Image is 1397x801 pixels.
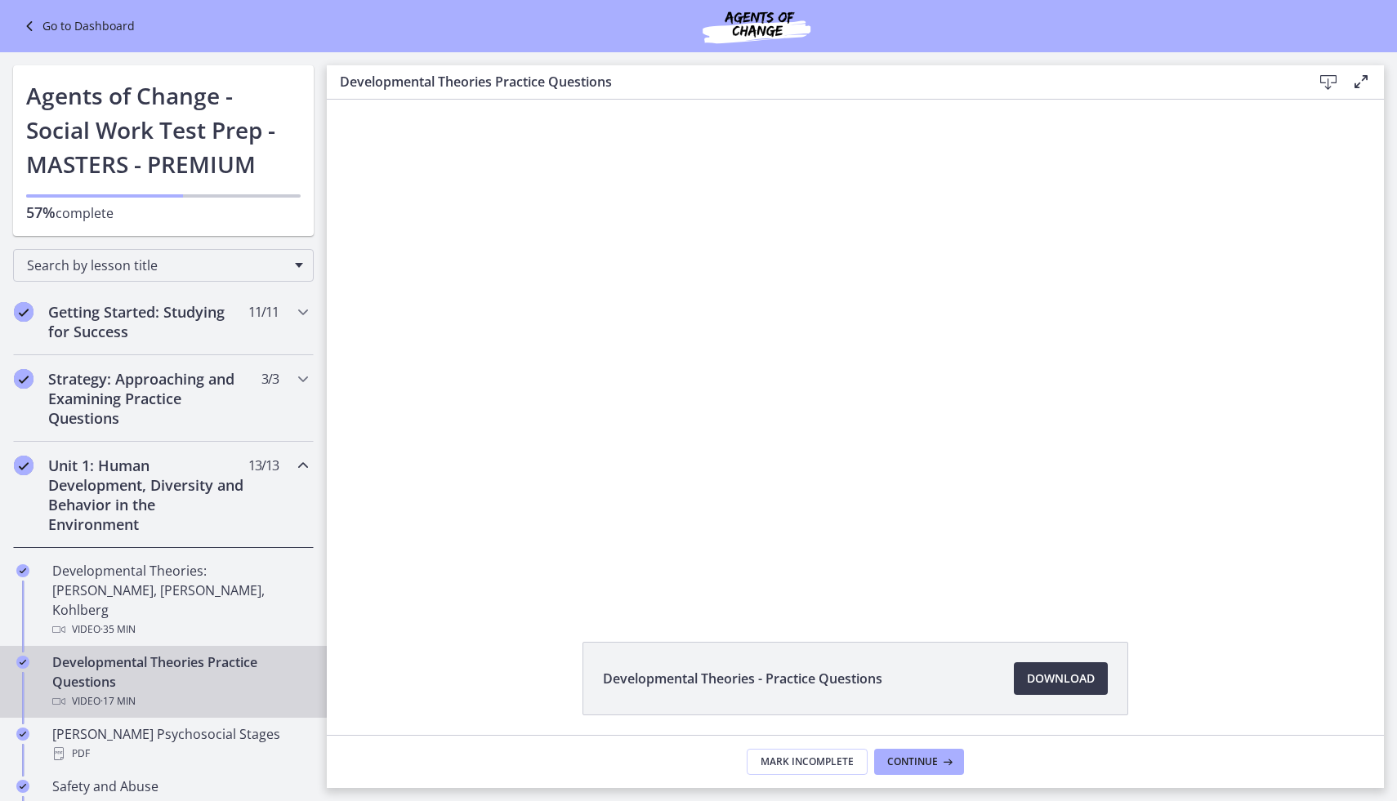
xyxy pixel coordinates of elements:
[52,652,307,711] div: Developmental Theories Practice Questions
[16,728,29,741] i: Completed
[20,16,135,36] a: Go to Dashboard
[603,669,882,688] span: Developmental Theories - Practice Questions
[52,692,307,711] div: Video
[14,302,33,322] i: Completed
[16,780,29,793] i: Completed
[761,755,854,768] span: Mark Incomplete
[48,369,248,428] h2: Strategy: Approaching and Examining Practice Questions
[340,72,1286,91] h3: Developmental Theories Practice Questions
[248,302,279,322] span: 11 / 11
[26,202,56,222] span: 57%
[261,369,279,389] span: 3 / 3
[14,456,33,475] i: Completed
[26,78,301,181] h1: Agents of Change - Social Work Test Prep - MASTERS - PREMIUM
[248,456,279,475] span: 13 / 13
[52,724,307,763] div: [PERSON_NAME] Psychosocial Stages
[16,564,29,577] i: Completed
[747,749,868,775] button: Mark Incomplete
[874,749,964,775] button: Continue
[14,369,33,389] i: Completed
[52,620,307,639] div: Video
[100,692,136,711] span: · 17 min
[13,249,314,282] div: Search by lesson title
[48,456,248,534] h2: Unit 1: Human Development, Diversity and Behavior in the Environment
[100,620,136,639] span: · 35 min
[52,744,307,763] div: PDF
[48,302,248,341] h2: Getting Started: Studying for Success
[27,256,287,274] span: Search by lesson title
[887,755,938,768] span: Continue
[16,656,29,669] i: Completed
[26,202,301,223] p: complete
[327,100,1384,604] iframe: Video Lesson
[1014,662,1108,695] a: Download
[52,561,307,639] div: Developmental Theories: [PERSON_NAME], [PERSON_NAME], Kohlberg
[1027,669,1095,688] span: Download
[658,7,855,46] img: Agents of Change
